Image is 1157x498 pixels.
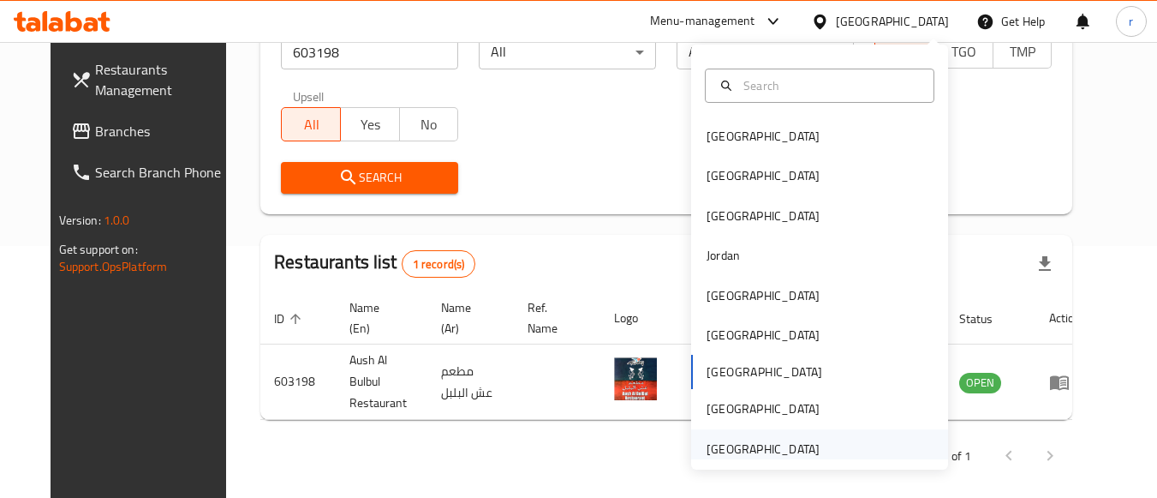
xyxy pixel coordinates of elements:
[281,107,341,141] button: All
[930,446,971,467] p: 1-1 of 1
[260,345,336,420] td: 603198
[677,345,737,420] td: 2
[836,12,949,31] div: [GEOGRAPHIC_DATA]
[57,49,244,111] a: Restaurants Management
[57,152,244,193] a: Search Branch Phone
[281,35,458,69] input: Search for restaurant name or ID..
[707,127,820,146] div: [GEOGRAPHIC_DATA]
[737,76,923,95] input: Search
[348,112,393,137] span: Yes
[959,373,1001,393] span: OPEN
[1049,372,1081,393] div: Menu
[399,107,459,141] button: No
[403,256,475,273] span: 1 record(s)
[336,345,427,420] td: Aush Al Bulbul Restaurant
[650,11,755,32] div: Menu-management
[295,167,444,189] span: Search
[340,107,400,141] button: Yes
[1000,39,1046,64] span: TMP
[441,297,493,339] span: Name (Ar)
[95,121,230,141] span: Branches
[707,326,820,345] div: [GEOGRAPHIC_DATA]
[677,35,854,69] div: All
[293,90,325,102] label: Upsell
[959,373,1001,393] div: OPEN
[707,166,820,185] div: [GEOGRAPHIC_DATA]
[941,39,987,64] span: TGO
[1024,243,1065,285] div: Export file
[407,112,452,137] span: No
[402,250,476,278] div: Total records count
[707,440,820,459] div: [GEOGRAPHIC_DATA]
[707,286,820,305] div: [GEOGRAPHIC_DATA]
[281,162,458,194] button: Search
[260,292,1094,420] table: enhanced table
[59,238,138,261] span: Get support on:
[289,112,334,137] span: All
[274,309,307,329] span: ID
[427,345,514,420] td: مطعم عش البلبل
[479,35,656,69] div: All
[677,292,737,345] th: Branches
[707,246,740,265] div: Jordan
[104,209,130,231] span: 1.0.0
[933,34,993,69] button: TGO
[1035,292,1094,345] th: Action
[707,399,820,418] div: [GEOGRAPHIC_DATA]
[59,209,101,231] span: Version:
[59,255,168,278] a: Support.OpsPlatform
[528,297,580,339] span: Ref. Name
[57,111,244,152] a: Branches
[600,292,677,345] th: Logo
[349,297,407,339] span: Name (En)
[614,357,657,400] img: Aush Al Bulbul Restaurant
[95,59,230,100] span: Restaurants Management
[959,309,1015,329] span: Status
[274,249,475,278] h2: Restaurants list
[707,207,820,225] div: [GEOGRAPHIC_DATA]
[95,162,230,183] span: Search Branch Phone
[1129,12,1133,31] span: r
[993,34,1053,69] button: TMP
